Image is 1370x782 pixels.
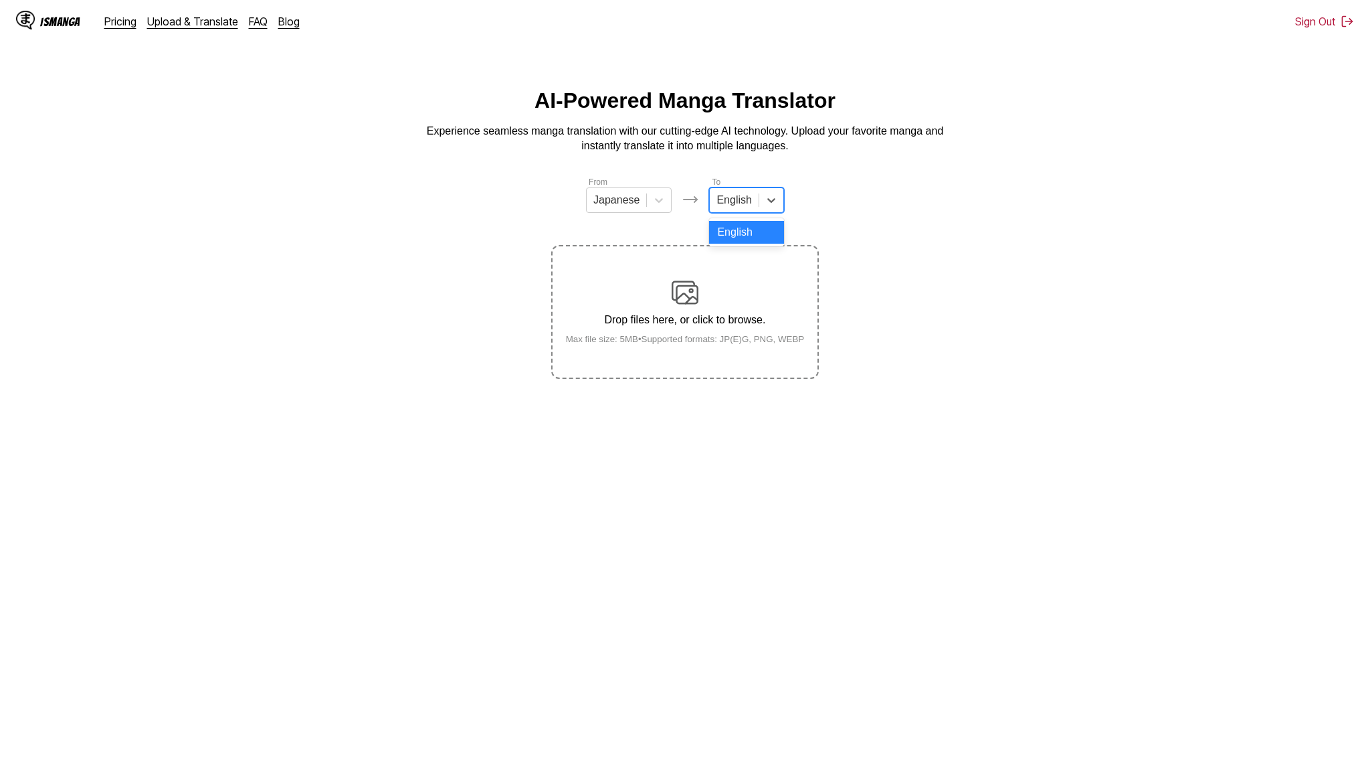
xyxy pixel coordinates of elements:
[682,191,698,208] img: Languages icon
[709,221,783,244] div: English
[104,15,136,28] a: Pricing
[1341,15,1354,28] img: Sign out
[40,15,80,28] div: IsManga
[16,11,35,29] img: IsManga Logo
[278,15,300,28] a: Blog
[249,15,268,28] a: FAQ
[147,15,238,28] a: Upload & Translate
[16,11,104,32] a: IsManga LogoIsManga
[555,334,815,344] small: Max file size: 5MB • Supported formats: JP(E)G, PNG, WEBP
[417,124,953,154] p: Experience seamless manga translation with our cutting-edge AI technology. Upload your favorite m...
[555,314,815,326] p: Drop files here, or click to browse.
[712,177,720,187] label: To
[589,177,607,187] label: From
[1295,15,1354,28] button: Sign Out
[534,88,836,113] h1: AI-Powered Manga Translator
